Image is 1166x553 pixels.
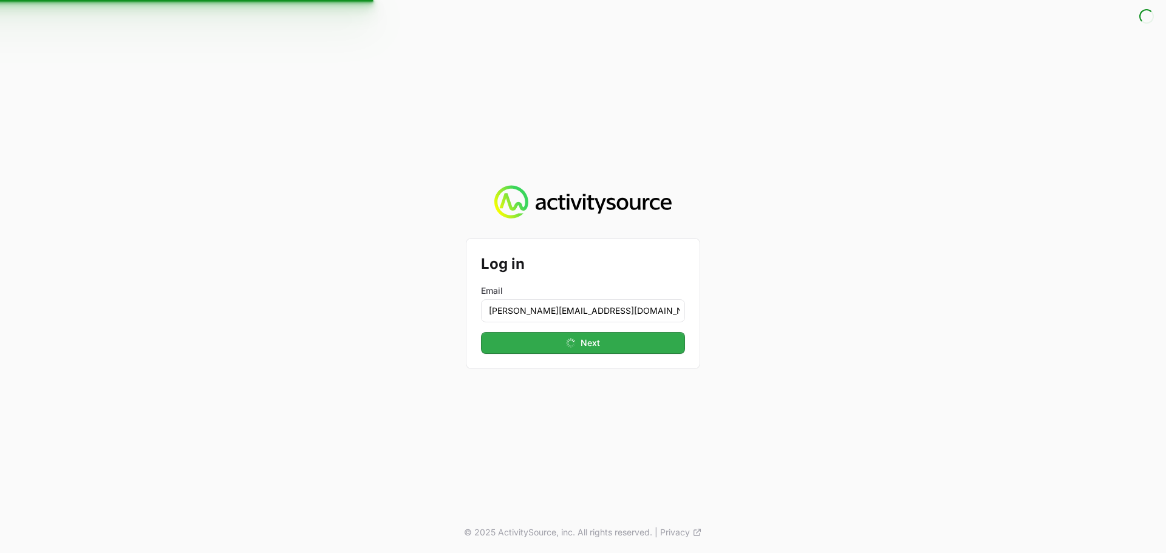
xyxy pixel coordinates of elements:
[481,299,685,322] input: Enter your email
[481,285,685,297] label: Email
[655,526,658,538] span: |
[660,526,702,538] a: Privacy
[481,253,685,275] h2: Log in
[464,526,652,538] p: © 2025 ActivitySource, inc. All rights reserved.
[481,332,685,354] button: Next
[581,336,600,350] span: Next
[494,185,671,219] img: Activity Source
